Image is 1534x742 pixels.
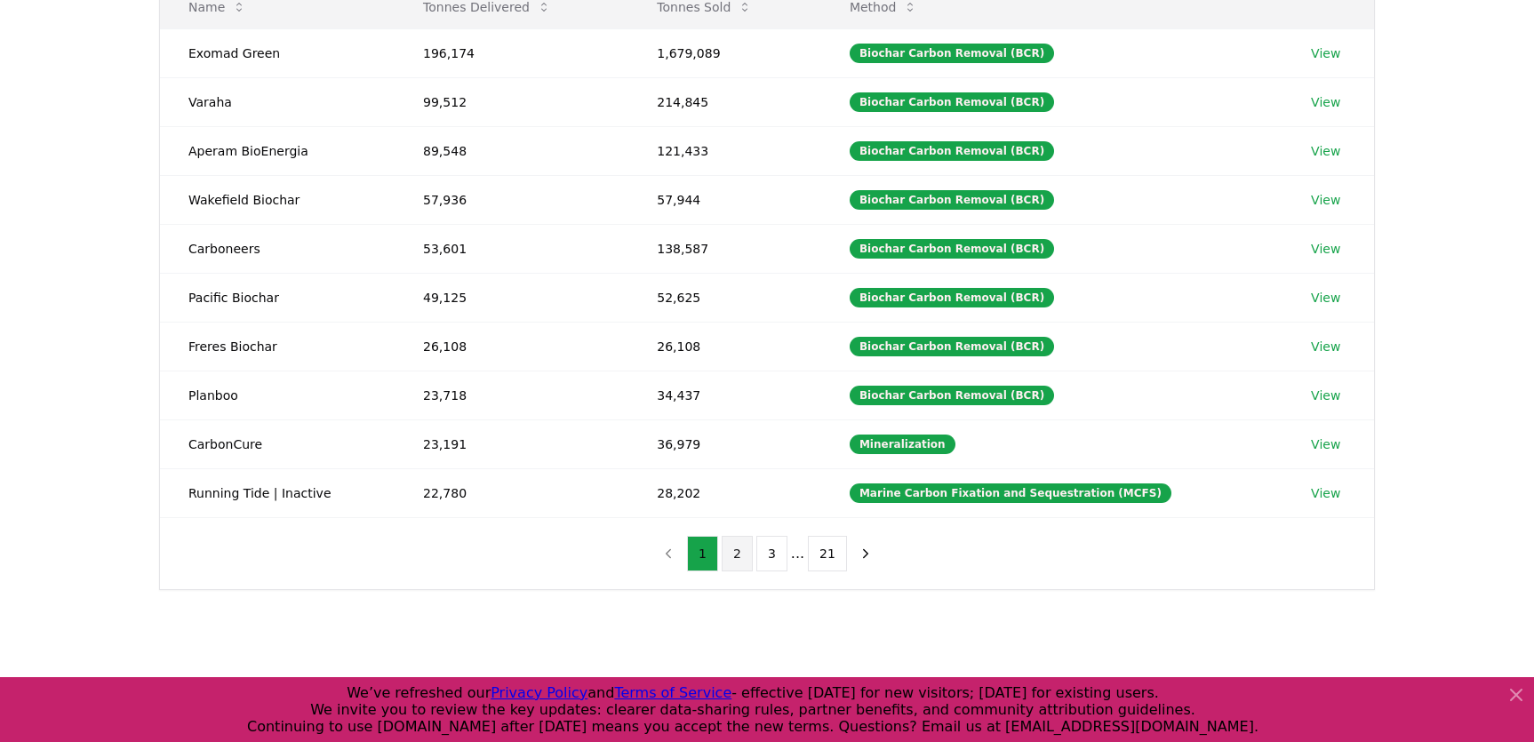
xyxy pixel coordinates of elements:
[160,322,395,371] td: Freres Biochar
[756,536,787,571] button: 3
[395,419,628,468] td: 23,191
[850,141,1054,161] div: Biochar Carbon Removal (BCR)
[850,483,1171,503] div: Marine Carbon Fixation and Sequestration (MCFS)
[1311,191,1340,209] a: View
[628,28,821,77] td: 1,679,089
[160,175,395,224] td: Wakefield Biochar
[850,239,1054,259] div: Biochar Carbon Removal (BCR)
[1311,142,1340,160] a: View
[1311,484,1340,502] a: View
[850,435,955,454] div: Mineralization
[628,224,821,273] td: 138,587
[687,536,718,571] button: 1
[851,536,881,571] button: next page
[1311,44,1340,62] a: View
[850,288,1054,307] div: Biochar Carbon Removal (BCR)
[160,77,395,126] td: Varaha
[722,536,753,571] button: 2
[628,175,821,224] td: 57,944
[395,224,628,273] td: 53,601
[395,175,628,224] td: 57,936
[850,386,1054,405] div: Biochar Carbon Removal (BCR)
[850,44,1054,63] div: Biochar Carbon Removal (BCR)
[160,273,395,322] td: Pacific Biochar
[395,126,628,175] td: 89,548
[160,224,395,273] td: Carboneers
[1311,387,1340,404] a: View
[160,371,395,419] td: Planboo
[628,322,821,371] td: 26,108
[628,371,821,419] td: 34,437
[1311,289,1340,307] a: View
[628,273,821,322] td: 52,625
[791,543,804,564] li: ...
[1311,93,1340,111] a: View
[160,126,395,175] td: Aperam BioEnergia
[628,126,821,175] td: 121,433
[395,371,628,419] td: 23,718
[850,337,1054,356] div: Biochar Carbon Removal (BCR)
[395,468,628,517] td: 22,780
[395,77,628,126] td: 99,512
[1311,240,1340,258] a: View
[1311,338,1340,355] a: View
[628,419,821,468] td: 36,979
[395,273,628,322] td: 49,125
[395,28,628,77] td: 196,174
[808,536,847,571] button: 21
[160,468,395,517] td: Running Tide | Inactive
[850,190,1054,210] div: Biochar Carbon Removal (BCR)
[395,322,628,371] td: 26,108
[628,468,821,517] td: 28,202
[160,419,395,468] td: CarbonCure
[628,77,821,126] td: 214,845
[850,92,1054,112] div: Biochar Carbon Removal (BCR)
[1311,435,1340,453] a: View
[160,28,395,77] td: Exomad Green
